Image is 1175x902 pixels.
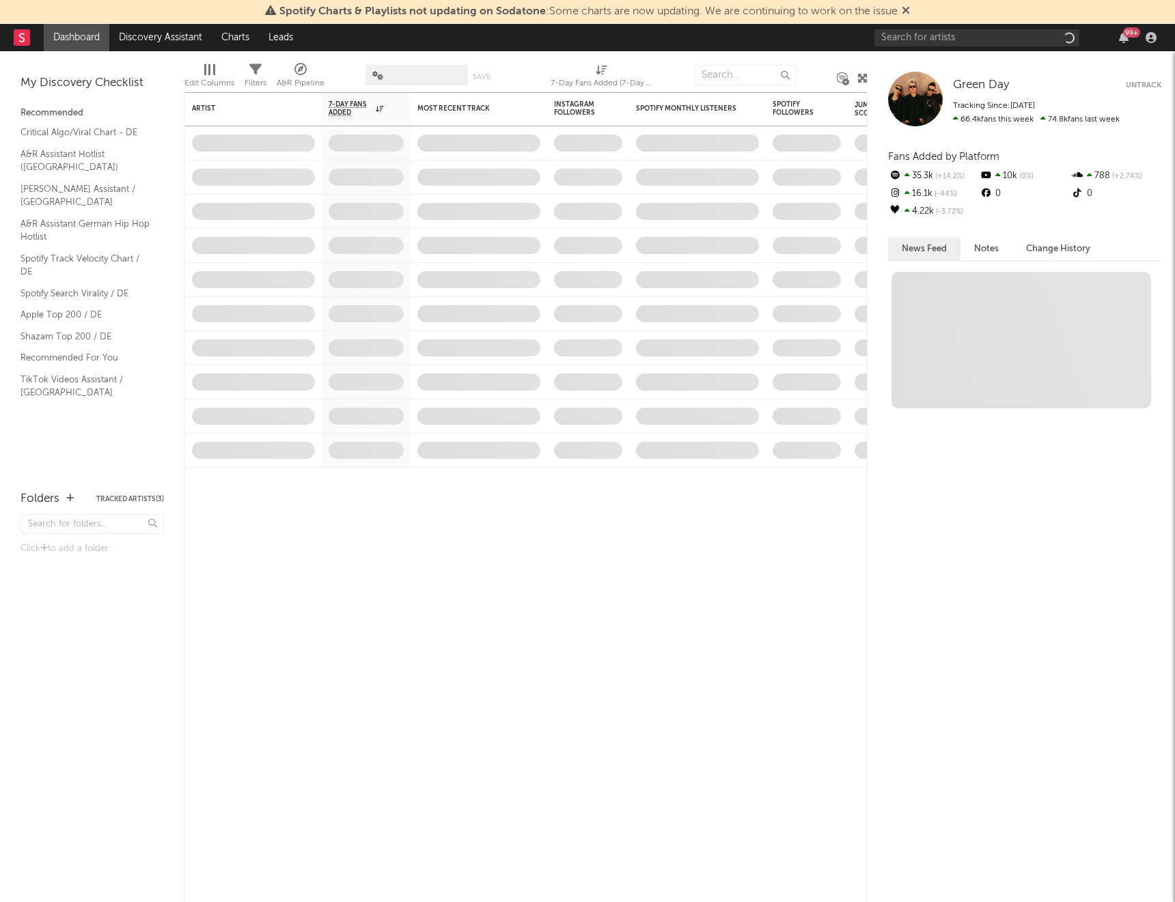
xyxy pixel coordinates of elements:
a: Spotify Track Velocity Chart / DE [20,251,150,279]
a: Charts [212,24,259,51]
span: : Some charts are now updating. We are continuing to work on the issue [279,6,898,17]
span: +2.74 % [1110,173,1142,180]
a: TikTok Videos Assistant / [GEOGRAPHIC_DATA] [20,372,150,400]
span: Green Day [953,79,1009,91]
span: 7-Day Fans Added [329,100,372,117]
div: Edit Columns [184,75,234,91]
div: 4.22k [888,203,979,221]
a: [PERSON_NAME] Assistant / [GEOGRAPHIC_DATA] [20,182,150,210]
button: News Feed [888,238,960,260]
a: A&R Assistant Hotlist ([GEOGRAPHIC_DATA]) [20,147,150,175]
a: Dashboard [44,24,109,51]
button: Untrack [1126,79,1161,92]
div: A&R Pipeline [277,75,324,91]
a: Leads [259,24,303,51]
button: Tracked Artists(3) [96,496,164,503]
div: 16.1k [888,185,979,203]
span: Spotify Charts & Playlists not updating on Sodatone [279,6,546,17]
a: Shazam Top 200 / DE [20,329,150,344]
div: 99 + [1123,27,1140,38]
div: 10k [979,167,1070,185]
div: Jump Score [855,101,889,117]
button: 99+ [1119,32,1129,43]
a: Apple Top 200 / DE [20,307,150,322]
span: +14.2 % [933,173,965,180]
div: Filters [245,58,266,98]
span: Fans Added by Platform [888,152,999,162]
span: 66.4k fans this week [953,115,1034,124]
span: -3.72 % [934,208,963,216]
span: 0 % [1017,173,1034,180]
span: Dismiss [902,6,910,17]
span: Tracking Since: [DATE] [953,102,1035,110]
div: 0 [979,185,1070,203]
a: Discovery Assistant [109,24,212,51]
div: Edit Columns [184,58,234,98]
div: Artist [192,104,294,113]
div: Filters [245,75,266,91]
div: Spotify Monthly Listeners [636,104,738,113]
div: 7-Day Fans Added (7-Day Fans Added) [551,58,653,98]
button: Save [473,73,490,81]
button: Change History [1012,238,1104,260]
input: Search for artists [874,29,1079,46]
div: Most Recent Track [417,104,520,113]
div: 35.3k [888,167,979,185]
div: My Discovery Checklist [20,75,164,91]
div: 788 [1070,167,1161,185]
a: Recommended For You [20,350,150,365]
a: Spotify Search Virality / DE [20,286,150,301]
div: Folders [20,491,59,507]
div: Recommended [20,105,164,122]
div: Click to add a folder. [20,541,164,557]
a: A&R Assistant German Hip Hop Hotlist [20,216,150,244]
a: Critical Algo/Viral Chart - DE [20,125,150,140]
div: Instagram Followers [554,100,602,117]
input: Search for folders... [20,514,164,534]
span: 74.8k fans last week [953,115,1120,124]
div: A&R Pipeline [277,58,324,98]
a: Green Day [953,79,1009,92]
div: 7-Day Fans Added (7-Day Fans Added) [551,75,653,91]
span: -44 % [932,191,957,198]
div: Spotify Followers [773,100,820,117]
input: Search... [694,65,797,85]
button: Notes [960,238,1012,260]
div: 0 [1070,185,1161,203]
